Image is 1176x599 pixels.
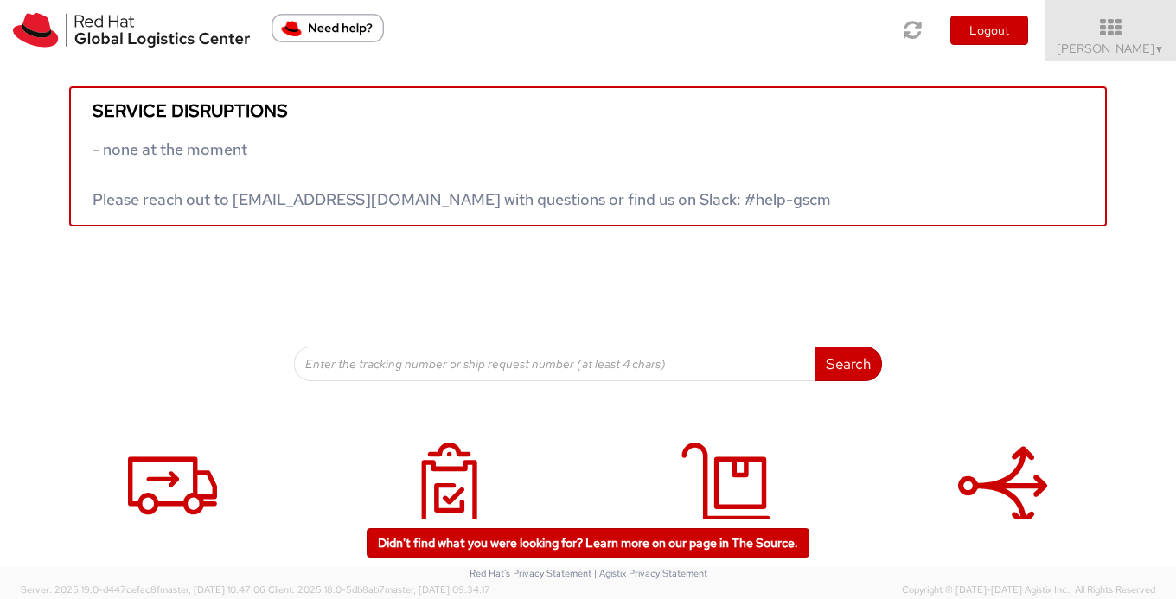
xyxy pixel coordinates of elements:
[69,86,1107,226] a: Service disruptions - none at the moment Please reach out to [EMAIL_ADDRESS][DOMAIN_NAME] with qu...
[13,13,250,48] img: rh-logistics-00dfa346123c4ec078e1.svg
[268,583,490,596] span: Client: 2025.18.0-5db8ab7
[385,583,490,596] span: master, [DATE] 09:34:17
[1057,41,1165,56] span: [PERSON_NAME]
[272,14,384,42] button: Need help?
[950,16,1028,45] button: Logout
[160,583,265,596] span: master, [DATE] 10:47:06
[873,424,1133,586] a: Batch Shipping Guide
[320,424,579,586] a: My Shipments
[21,583,265,596] span: Server: 2025.19.0-d447cefac8f
[367,528,809,558] a: Didn't find what you were looking for? Learn more on our page in The Source.
[294,347,815,381] input: Enter the tracking number or ship request number (at least 4 chars)
[470,567,591,579] a: Red Hat's Privacy Statement
[815,347,882,381] button: Search
[594,567,707,579] a: | Agistix Privacy Statement
[43,424,303,586] a: Shipment Request
[597,424,856,586] a: My Deliveries
[902,583,1155,597] span: Copyright © [DATE]-[DATE] Agistix Inc., All Rights Reserved
[93,139,831,209] span: - none at the moment Please reach out to [EMAIL_ADDRESS][DOMAIN_NAME] with questions or find us o...
[1154,42,1165,56] span: ▼
[93,101,1083,120] h5: Service disruptions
